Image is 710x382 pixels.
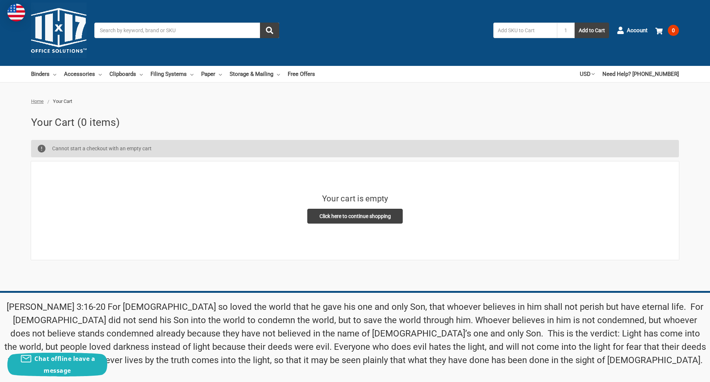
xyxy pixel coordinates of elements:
[31,115,679,130] h1: Your Cart (0 items)
[53,98,72,104] span: Your Cart
[668,25,679,36] span: 0
[580,66,595,82] a: USD
[288,66,315,82] a: Free Offers
[31,3,87,58] img: 11x17.com
[230,66,280,82] a: Storage & Mailing
[322,192,388,205] h3: Your cart is empty
[94,23,279,38] input: Search by keyword, brand or SKU
[7,4,25,21] img: duty and tax information for United States
[307,209,403,224] a: Click here to continue shopping
[602,66,679,82] a: Need Help? [PHONE_NUMBER]
[31,98,44,104] a: Home
[493,23,557,38] input: Add SKU to Cart
[31,66,56,82] a: Binders
[7,353,107,376] button: Chat offline leave a message
[34,355,95,375] span: Chat offline leave a message
[617,21,648,40] a: Account
[4,300,706,367] p: [PERSON_NAME] 3:16-20 For [DEMOGRAPHIC_DATA] so loved the world that he gave his one and only Son...
[52,145,152,151] span: Cannot start a checkout with an empty cart
[655,21,679,40] a: 0
[109,66,143,82] a: Clipboards
[151,66,193,82] a: Filing Systems
[64,66,102,82] a: Accessories
[201,66,222,82] a: Paper
[575,23,609,38] button: Add to Cart
[627,26,648,35] span: Account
